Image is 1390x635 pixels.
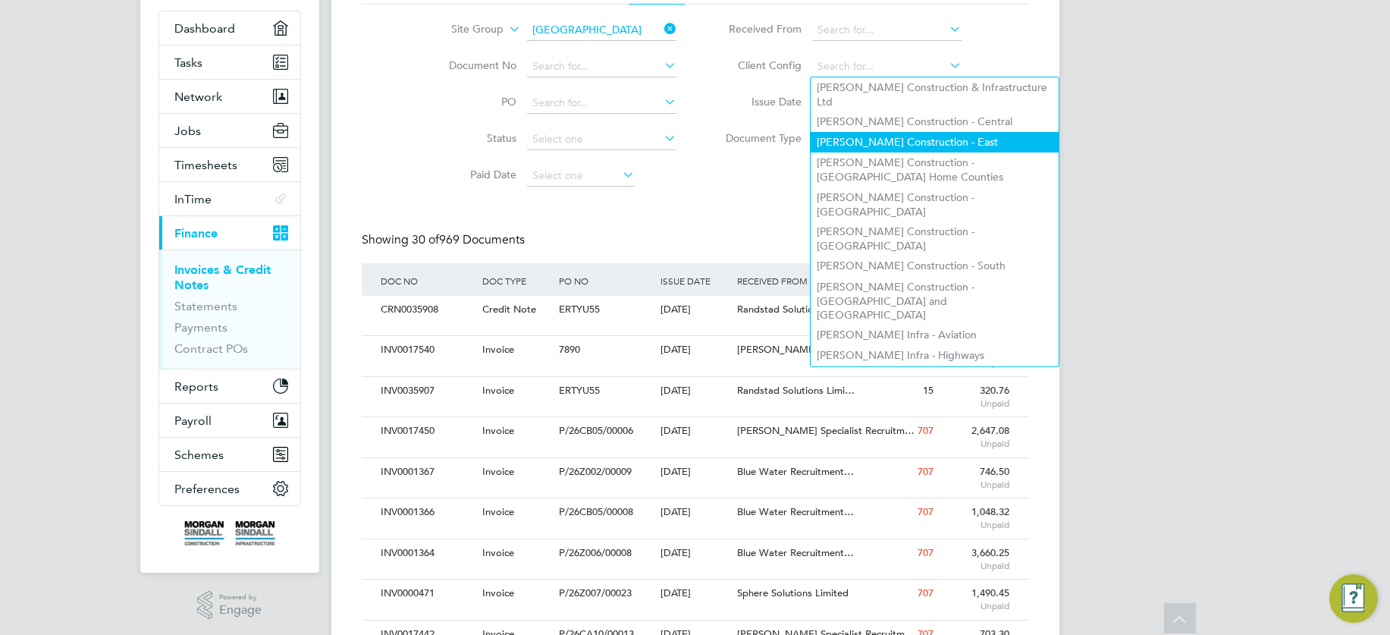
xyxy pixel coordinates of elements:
div: [DATE] [657,377,733,405]
span: Unpaid [941,398,1010,410]
span: 707 [918,546,933,559]
span: [PERSON_NAME] Specialist Recruitm… [737,343,915,356]
div: INV0017540 [377,336,478,364]
button: Schemes [159,438,300,471]
label: PO [429,95,516,108]
div: [DATE] [657,498,733,527]
span: ERTYU55 [559,384,600,397]
div: [DATE] [657,539,733,567]
span: 15 [923,384,933,397]
label: Document Type [714,131,802,145]
input: Search for... [812,20,962,41]
span: Preferences [174,482,240,496]
div: [DATE] [657,458,733,486]
div: RECEIVED FROM [733,263,861,298]
span: 969 Documents [412,232,525,247]
span: 7890 [559,343,580,356]
label: Paid Date [429,168,516,181]
button: Payroll [159,404,300,437]
div: ISSUE DATE [657,263,733,298]
span: Credit Note [482,303,536,316]
span: InTime [174,192,212,206]
button: InTime [159,182,300,215]
span: Invoice [482,343,514,356]
input: Search for... [527,20,676,41]
label: Issue Date [714,95,802,108]
button: Engage Resource Center [1329,574,1378,623]
li: [PERSON_NAME] Construction & Infrastructure Ltd [811,77,1058,112]
input: Select one [527,129,676,150]
div: DOC NO [377,263,478,298]
a: Dashboard [159,11,300,45]
span: Blue Water Recruitment… [737,465,854,478]
div: Finance [159,250,300,369]
span: Payroll [174,413,212,428]
li: [PERSON_NAME] Construction - [GEOGRAPHIC_DATA] [811,187,1058,222]
a: Go to home page [158,521,301,545]
span: Randstad Solutions Limi… [737,384,855,397]
div: 3,660.25 [937,539,1014,579]
img: morgansindall-logo-retina.png [184,521,275,545]
a: Payments [174,320,227,335]
span: 707 [918,465,933,478]
button: Finance [159,216,300,250]
div: [DATE] [657,417,733,445]
span: Engage [219,604,262,617]
li: [PERSON_NAME] Construction - Central [811,112,1058,132]
input: Search for... [527,56,676,77]
span: Invoice [482,384,514,397]
span: Powered by [219,591,262,604]
input: Search for... [812,56,962,77]
span: P/26CB05/00006 [559,424,633,437]
label: Document No [429,58,516,72]
a: Powered byEngage [197,591,262,620]
li: [PERSON_NAME] Construction - [GEOGRAPHIC_DATA] [811,222,1058,256]
div: INV0000471 [377,580,478,608]
span: 707 [918,424,933,437]
input: Search for... [527,93,676,114]
div: [DATE] [657,580,733,608]
div: 2,647.08 [937,417,1014,457]
span: P/26Z007/00023 [559,586,632,599]
span: 707 [918,586,933,599]
div: 320.76 [937,377,1014,417]
button: Network [159,80,300,113]
span: Invoice [482,465,514,478]
span: Blue Water Recruitment… [737,546,854,559]
span: Jobs [174,124,201,138]
div: INV0001367 [377,458,478,486]
span: Invoice [482,586,514,599]
div: DOC TYPE [478,263,555,298]
span: Schemes [174,448,224,462]
span: P/26Z006/00008 [559,546,632,559]
span: Reports [174,379,218,394]
li: [PERSON_NAME] Construction - South [811,256,1058,276]
div: [DATE] [657,296,733,324]
div: [DATE] [657,336,733,364]
div: 1,048.32 [937,498,1014,538]
div: 1,490.45 [937,580,1014,619]
span: ERTYU55 [559,303,600,316]
button: Reports [159,369,300,403]
label: Site Group [416,22,504,37]
span: Unpaid [941,600,1010,612]
button: Preferences [159,472,300,505]
div: CRN0035908 [377,296,478,324]
span: 30 of [412,232,439,247]
span: Network [174,90,222,104]
a: Contract POs [174,341,248,356]
span: Invoice [482,424,514,437]
label: Client Config [714,58,802,72]
div: INV0001364 [377,539,478,567]
label: Status [429,131,516,145]
button: Jobs [159,114,300,147]
div: PO NO [555,263,657,298]
span: Timesheets [174,158,237,172]
span: Randstad Solutions Limi… [737,303,855,316]
span: Dashboard [174,21,235,36]
button: Timesheets [159,148,300,181]
span: Unpaid [941,479,1010,491]
span: Sphere Solutions Limited [737,586,849,599]
div: INV0017450 [377,417,478,445]
div: 746.50 [937,458,1014,498]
